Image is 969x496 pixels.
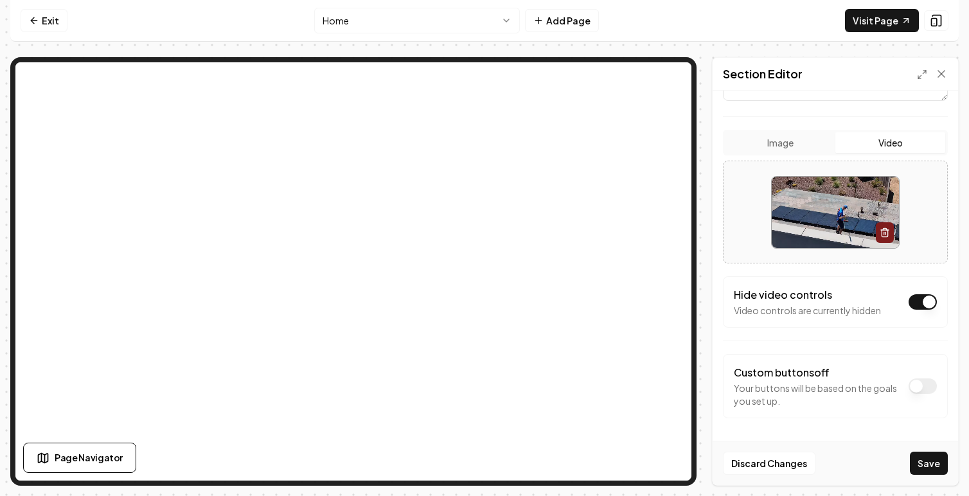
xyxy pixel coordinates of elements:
[734,366,830,379] label: Custom buttons off
[725,132,835,153] button: Image
[734,304,881,317] p: Video controls are currently hidden
[23,443,136,473] button: Page Navigator
[723,65,803,83] h2: Section Editor
[734,382,902,407] p: Your buttons will be based on the goals you set up.
[525,9,599,32] button: Add Page
[910,452,948,475] button: Save
[723,452,815,475] button: Discard Changes
[734,288,832,301] label: Hide video controls
[55,451,123,465] span: Page Navigator
[845,9,919,32] a: Visit Page
[835,132,945,153] button: Video
[21,9,67,32] a: Exit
